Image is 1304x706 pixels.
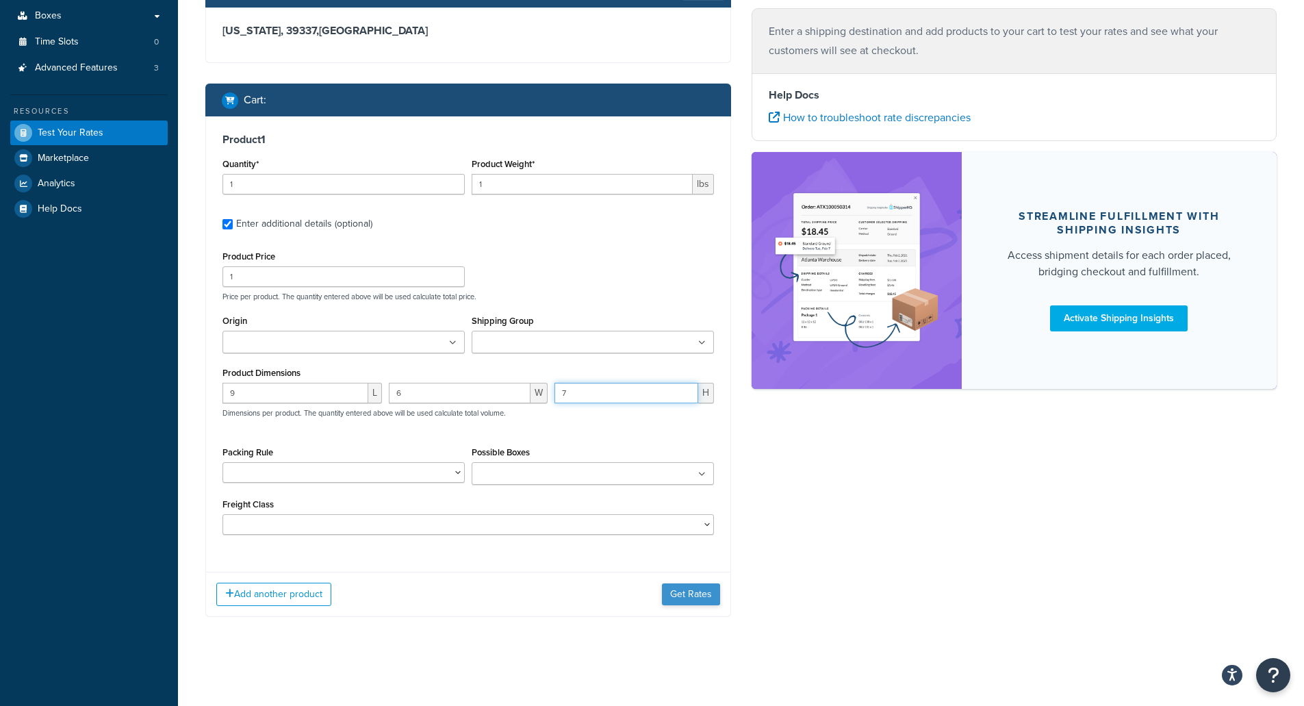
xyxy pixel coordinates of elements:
li: Advanced Features [10,55,168,81]
h4: Help Docs [769,87,1260,103]
span: lbs [693,174,714,194]
a: Analytics [10,171,168,196]
label: Freight Class [222,499,274,509]
a: Advanced Features3 [10,55,168,81]
h3: [US_STATE], 39337 , [GEOGRAPHIC_DATA] [222,24,714,38]
button: Open Resource Center [1256,658,1290,692]
p: Price per product. The quantity entered above will be used calculate total price. [219,292,717,301]
input: 0.0 [222,174,465,194]
span: L [368,383,382,403]
div: Enter additional details (optional) [236,214,372,234]
img: feature-image-si-e24932ea9b9fcd0ff835db86be1ff8d589347e8876e1638d903ea230a36726be.png [772,173,941,368]
a: Boxes [10,3,168,29]
div: Streamline Fulfillment with Shipping Insights [995,210,1244,237]
label: Quantity* [222,159,259,169]
button: Add another product [216,583,331,606]
a: How to troubleshoot rate discrepancies [769,110,971,125]
span: Boxes [35,10,62,22]
label: Shipping Group [472,316,534,326]
span: Test Your Rates [38,127,103,139]
h3: Product 1 [222,133,714,147]
span: Marketplace [38,153,89,164]
span: H [698,383,714,403]
span: W [530,383,548,403]
a: Marketplace [10,146,168,171]
label: Product Weight* [472,159,535,169]
h2: Cart : [244,94,266,106]
label: Origin [222,316,247,326]
input: 0.00 [472,174,693,194]
div: Resources [10,105,168,117]
label: Possible Boxes [472,447,530,457]
label: Product Dimensions [222,368,301,378]
div: Access shipment details for each order placed, bridging checkout and fulfillment. [995,247,1244,280]
a: Help Docs [10,197,168,221]
input: Enter additional details (optional) [222,219,233,229]
span: 0 [154,36,159,48]
p: Enter a shipping destination and add products to your cart to test your rates and see what your c... [769,22,1260,60]
p: Dimensions per product. The quantity entered above will be used calculate total volume. [219,408,506,418]
label: Packing Rule [222,447,273,457]
span: Analytics [38,178,75,190]
a: Activate Shipping Insights [1050,305,1188,331]
li: Time Slots [10,29,168,55]
span: 3 [154,62,159,74]
span: Advanced Features [35,62,118,74]
span: Help Docs [38,203,82,215]
button: Get Rates [662,583,720,605]
a: Test Your Rates [10,121,168,145]
a: Time Slots0 [10,29,168,55]
span: Time Slots [35,36,79,48]
label: Product Price [222,251,275,262]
